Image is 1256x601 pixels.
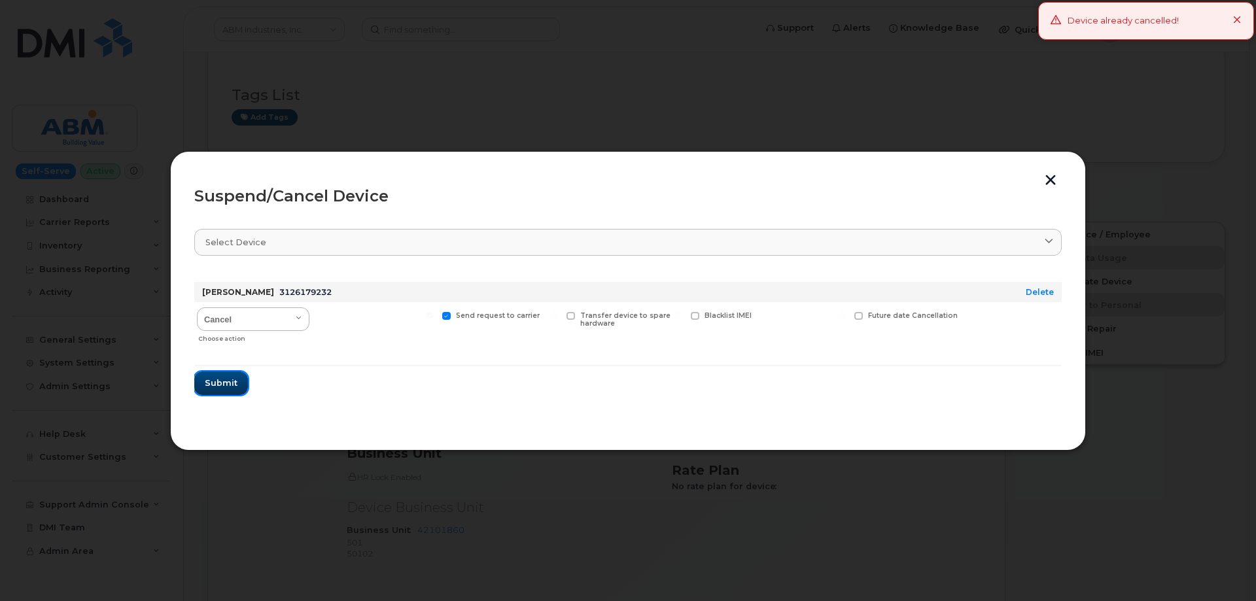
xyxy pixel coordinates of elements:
a: Delete [1026,287,1054,297]
span: Future date Cancellation [868,311,958,320]
div: Device already cancelled! [1068,14,1179,27]
span: Submit [205,377,237,389]
span: Blacklist IMEI [705,311,752,320]
button: Submit [194,371,248,395]
span: Transfer device to spare hardware [580,311,671,328]
span: 3126179232 [279,287,332,297]
input: Transfer device to spare hardware [551,312,557,318]
div: Suspend/Cancel Device [194,188,1062,204]
a: Select device [194,229,1062,256]
input: Send request to carrier [427,312,433,318]
input: Future date Cancellation [839,312,845,318]
input: Blacklist IMEI [675,312,682,318]
span: Send request to carrier [456,311,540,320]
span: Select device [205,236,266,249]
strong: [PERSON_NAME] [202,287,274,297]
div: Choose action [198,328,309,344]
